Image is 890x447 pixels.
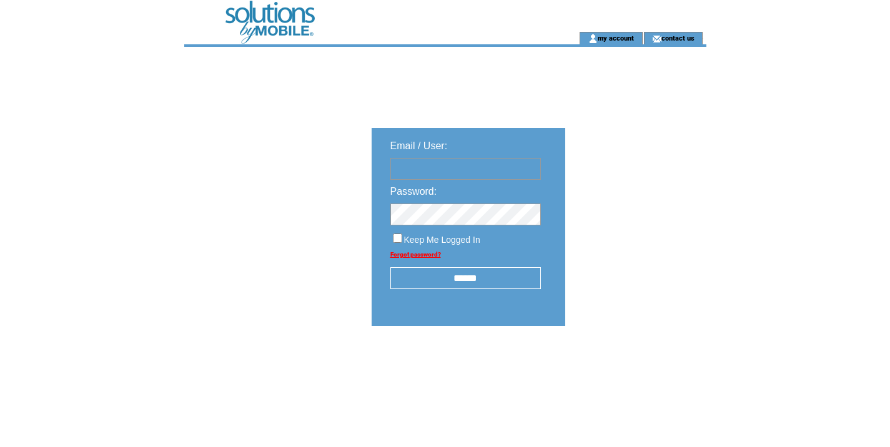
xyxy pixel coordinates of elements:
[390,186,437,197] span: Password:
[652,34,661,44] img: contact_us_icon.gif
[390,140,448,151] span: Email / User:
[598,34,634,42] a: my account
[404,235,480,245] span: Keep Me Logged In
[661,34,695,42] a: contact us
[390,251,441,258] a: Forgot password?
[588,34,598,44] img: account_icon.gif
[601,357,664,373] img: transparent.png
